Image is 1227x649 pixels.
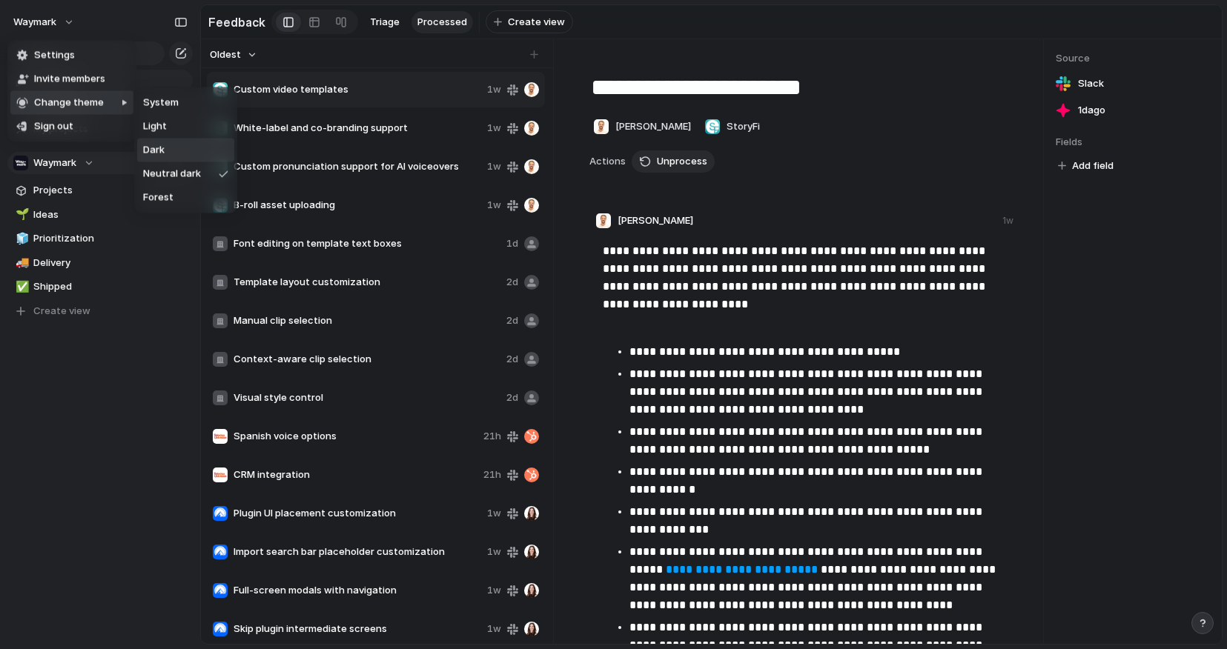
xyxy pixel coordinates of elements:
[34,72,105,87] span: Invite members
[143,96,179,110] span: System
[143,143,165,158] span: Dark
[34,96,104,110] span: Change theme
[143,119,167,134] span: Light
[143,167,201,182] span: Neutral dark
[34,48,75,63] span: Settings
[143,190,173,205] span: Forest
[34,119,73,134] span: Sign out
